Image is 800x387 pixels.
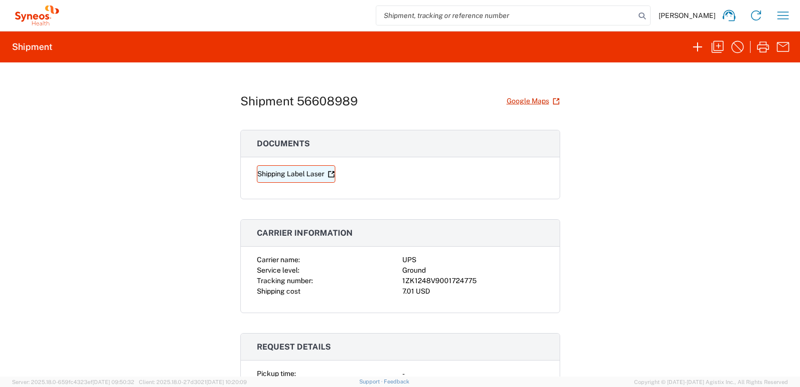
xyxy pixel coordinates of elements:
span: [DATE] 10:20:09 [206,379,247,385]
span: Documents [257,139,310,148]
h1: Shipment 56608989 [240,94,358,108]
div: 1ZK1248V9001724775 [402,276,544,286]
span: Carrier name: [257,256,300,264]
span: Client: 2025.18.0-27d3021 [139,379,247,385]
span: Tracking number: [257,277,313,285]
span: [PERSON_NAME] [659,11,716,20]
span: Pickup time: [257,370,296,378]
span: Request details [257,342,331,352]
div: Ground [402,265,544,276]
span: Server: 2025.18.0-659fc4323ef [12,379,134,385]
input: Shipment, tracking or reference number [376,6,635,25]
a: Shipping Label Laser [257,165,335,183]
span: [DATE] 09:50:32 [92,379,134,385]
span: Service level: [257,266,299,274]
div: - [402,369,544,379]
span: Carrier information [257,228,353,238]
div: 7.01 USD [402,286,544,297]
a: Google Maps [506,92,560,110]
div: UPS [402,255,544,265]
a: Feedback [384,379,409,385]
span: Shipping cost [257,287,300,295]
span: Copyright © [DATE]-[DATE] Agistix Inc., All Rights Reserved [634,378,788,387]
h2: Shipment [12,41,52,53]
a: Support [359,379,384,385]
